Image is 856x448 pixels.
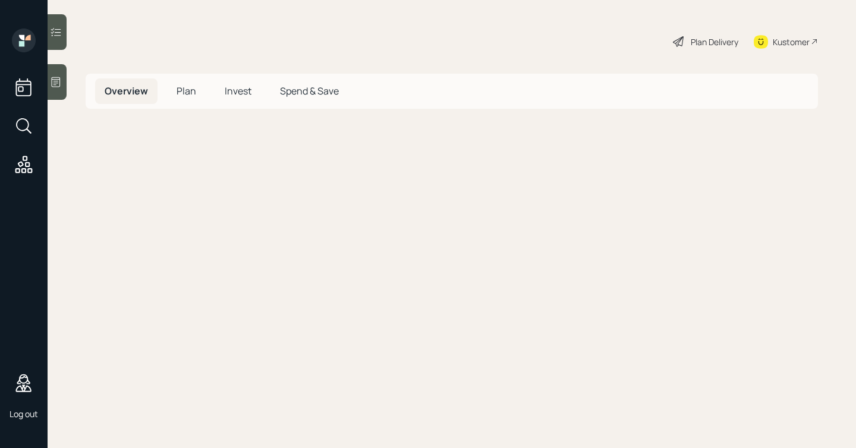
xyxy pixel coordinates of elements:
[177,84,196,97] span: Plan
[225,84,251,97] span: Invest
[691,36,738,48] div: Plan Delivery
[280,84,339,97] span: Spend & Save
[10,408,38,419] div: Log out
[773,36,810,48] div: Kustomer
[105,84,148,97] span: Overview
